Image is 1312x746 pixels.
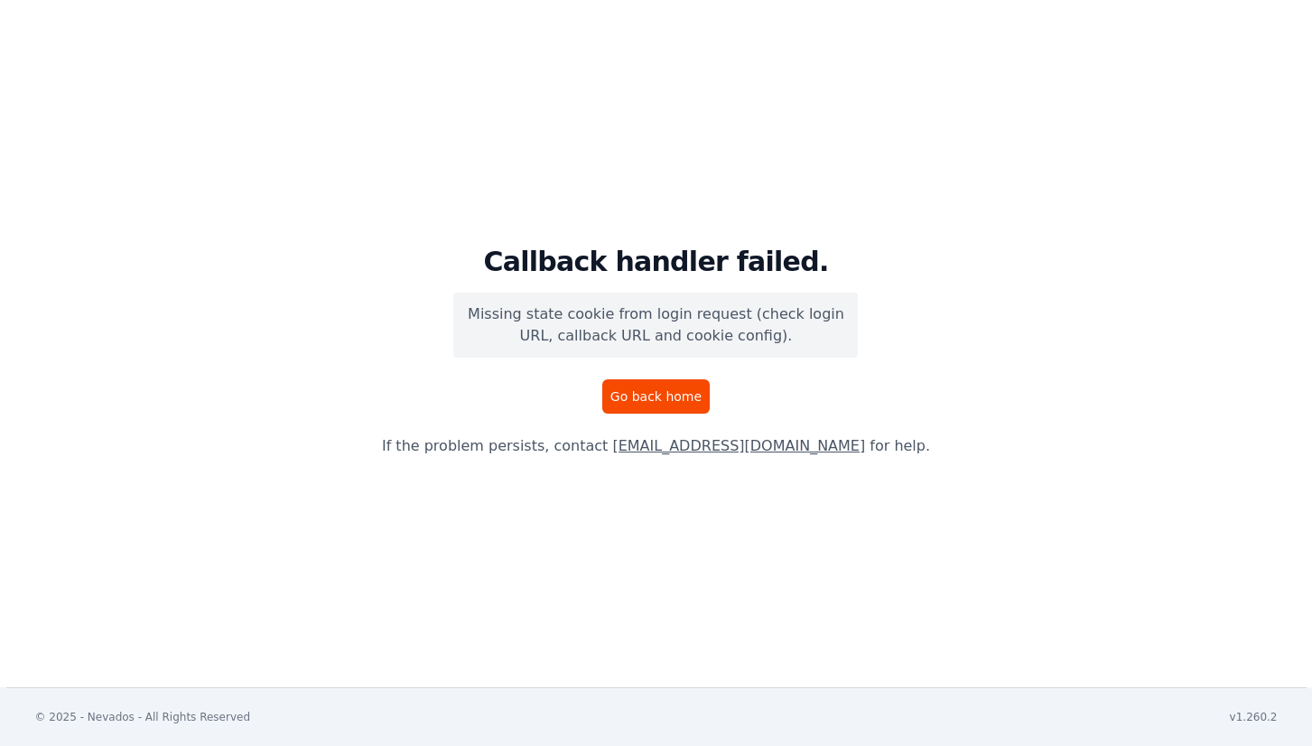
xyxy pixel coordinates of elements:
p: Missing state cookie from login request (check login URL, callback URL and cookie config). [453,293,858,358]
a: Go back home [602,379,710,414]
div: © 2025 - Nevados - All Rights Reserved [35,710,251,724]
a: [EMAIL_ADDRESS][DOMAIN_NAME] [612,437,865,454]
p: If the problem persists, contact for help. [382,435,930,457]
div: v1.260.2 [1230,710,1278,724]
h1: Callback handler failed. [483,246,828,278]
